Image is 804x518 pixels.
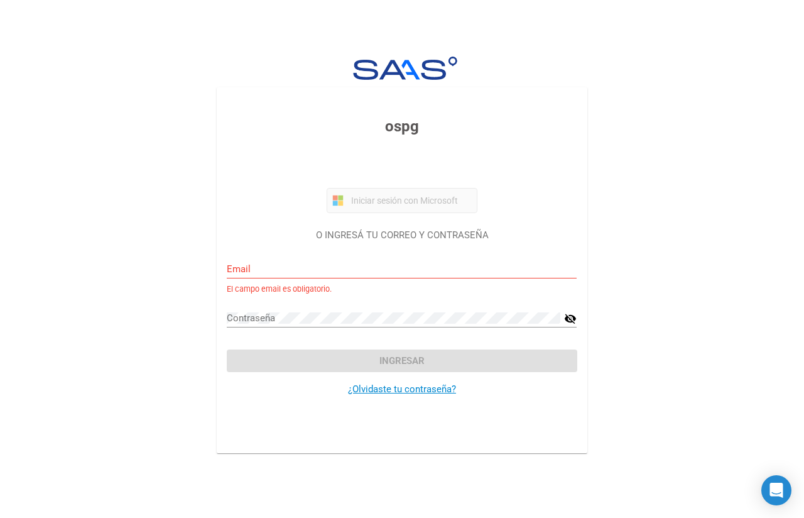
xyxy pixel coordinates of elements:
mat-icon: visibility_off [564,311,577,326]
span: Iniciar sesión con Microsoft [349,196,472,206]
p: O INGRESÁ TU CORREO Y CONTRASEÑA [227,228,577,243]
small: El campo email es obligatorio. [227,284,332,295]
h3: ospg [227,115,577,138]
iframe: Botón Iniciar sesión con Google [320,152,484,179]
a: ¿Olvidaste tu contraseña? [348,383,456,395]
button: Iniciar sesión con Microsoft [327,188,477,213]
span: Ingresar [379,355,425,366]
div: Open Intercom Messenger [761,475,791,505]
button: Ingresar [227,350,577,372]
